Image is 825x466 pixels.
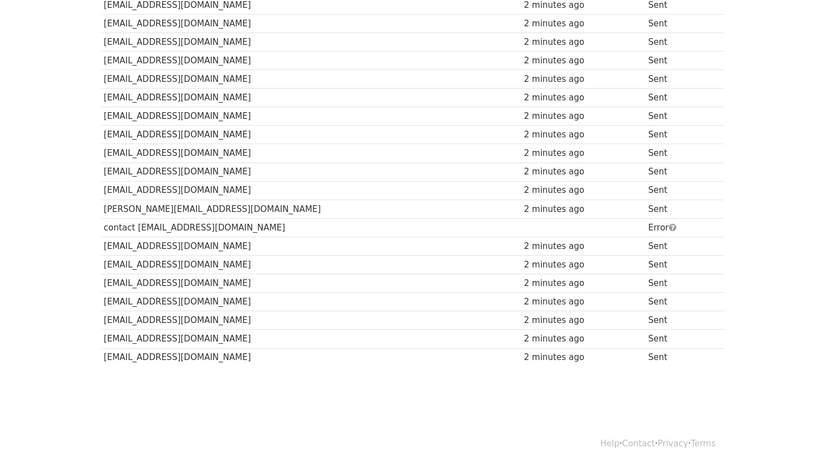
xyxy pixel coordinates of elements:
[101,293,521,311] td: [EMAIL_ADDRESS][DOMAIN_NAME]
[645,52,714,70] td: Sent
[524,333,643,345] div: 2 minutes ago
[645,70,714,89] td: Sent
[645,330,714,348] td: Sent
[645,181,714,200] td: Sent
[524,184,643,197] div: 2 minutes ago
[524,128,643,141] div: 2 minutes ago
[101,218,521,237] td: contact [EMAIL_ADDRESS][DOMAIN_NAME]
[645,293,714,311] td: Sent
[101,52,521,70] td: [EMAIL_ADDRESS][DOMAIN_NAME]
[101,348,521,367] td: [EMAIL_ADDRESS][DOMAIN_NAME]
[524,240,643,253] div: 2 minutes ago
[524,17,643,30] div: 2 minutes ago
[645,89,714,107] td: Sent
[101,89,521,107] td: [EMAIL_ADDRESS][DOMAIN_NAME]
[524,314,643,327] div: 2 minutes ago
[101,163,521,181] td: [EMAIL_ADDRESS][DOMAIN_NAME]
[645,144,714,163] td: Sent
[645,274,714,293] td: Sent
[101,274,521,293] td: [EMAIL_ADDRESS][DOMAIN_NAME]
[101,14,521,33] td: [EMAIL_ADDRESS][DOMAIN_NAME]
[645,200,714,218] td: Sent
[101,107,521,126] td: [EMAIL_ADDRESS][DOMAIN_NAME]
[645,256,714,274] td: Sent
[524,73,643,86] div: 2 minutes ago
[622,439,655,449] a: Contact
[101,256,521,274] td: [EMAIL_ADDRESS][DOMAIN_NAME]
[101,330,521,348] td: [EMAIL_ADDRESS][DOMAIN_NAME]
[524,165,643,178] div: 2 minutes ago
[691,439,716,449] a: Terms
[524,91,643,104] div: 2 minutes ago
[524,259,643,271] div: 2 minutes ago
[101,33,521,51] td: [EMAIL_ADDRESS][DOMAIN_NAME]
[524,277,643,290] div: 2 minutes ago
[645,237,714,255] td: Sent
[645,33,714,51] td: Sent
[524,203,643,216] div: 2 minutes ago
[524,147,643,160] div: 2 minutes ago
[645,218,714,237] td: Error
[769,412,825,466] iframe: Chat Widget
[101,237,521,255] td: [EMAIL_ADDRESS][DOMAIN_NAME]
[101,144,521,163] td: [EMAIL_ADDRESS][DOMAIN_NAME]
[645,163,714,181] td: Sent
[601,439,620,449] a: Help
[645,126,714,144] td: Sent
[101,126,521,144] td: [EMAIL_ADDRESS][DOMAIN_NAME]
[658,439,688,449] a: Privacy
[524,110,643,123] div: 2 minutes ago
[524,36,643,49] div: 2 minutes ago
[101,70,521,89] td: [EMAIL_ADDRESS][DOMAIN_NAME]
[645,348,714,367] td: Sent
[524,54,643,67] div: 2 minutes ago
[101,200,521,218] td: [PERSON_NAME][EMAIL_ADDRESS][DOMAIN_NAME]
[645,107,714,126] td: Sent
[101,311,521,330] td: [EMAIL_ADDRESS][DOMAIN_NAME]
[524,351,643,364] div: 2 minutes ago
[101,181,521,200] td: [EMAIL_ADDRESS][DOMAIN_NAME]
[645,14,714,33] td: Sent
[524,296,643,308] div: 2 minutes ago
[645,311,714,330] td: Sent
